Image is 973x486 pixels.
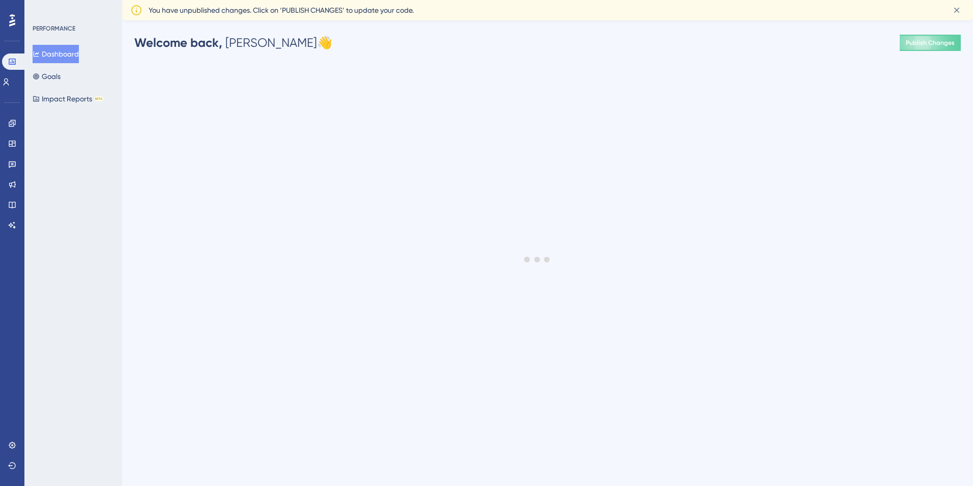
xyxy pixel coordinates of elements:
div: BETA [94,96,103,101]
button: Dashboard [33,45,79,63]
span: Publish Changes [906,39,955,47]
div: PERFORMANCE [33,24,75,33]
button: Goals [33,67,61,86]
span: Welcome back, [134,35,222,50]
button: Impact ReportsBETA [33,90,103,108]
button: Publish Changes [900,35,961,51]
div: [PERSON_NAME] 👋 [134,35,332,51]
span: You have unpublished changes. Click on ‘PUBLISH CHANGES’ to update your code. [149,4,414,16]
